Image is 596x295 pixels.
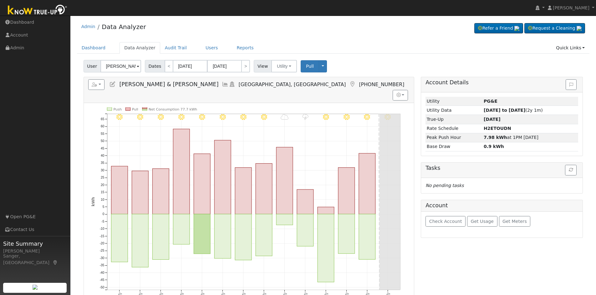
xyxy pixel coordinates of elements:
[101,154,104,157] text: 40
[101,125,104,128] text: 60
[484,144,504,149] strong: 0.9 kWh
[84,60,101,72] span: User
[3,239,67,248] span: Site Summary
[173,214,190,244] rect: onclick=""
[199,114,205,120] i: 9/14 - Clear
[235,214,252,260] rect: onclick=""
[132,171,148,214] rect: onclick=""
[99,278,104,282] text: -45
[220,114,226,120] i: 9/15 - Clear
[318,214,334,282] rect: onclick=""
[276,214,293,225] rect: onclick=""
[364,114,370,120] i: 9/22 - Clear
[566,79,577,90] button: Issue History
[101,132,104,135] text: 55
[297,214,313,246] rect: onclick=""
[551,42,589,54] a: Quick Links
[514,26,519,31] img: retrieve
[483,133,578,142] td: at 1PM [DATE]
[349,81,356,87] a: Map
[77,42,110,54] a: Dashboard
[471,219,494,224] span: Get Usage
[301,60,319,72] button: Pull
[240,114,247,120] i: 9/16 - Clear
[113,107,122,111] text: Push
[132,214,148,267] rect: onclick=""
[132,107,138,111] text: Pull
[359,214,375,259] rect: onclick=""
[302,114,308,120] i: 9/19 - Thunderstorms
[99,263,104,267] text: -35
[91,197,95,206] text: kWh
[137,114,143,120] i: 9/11 - Clear
[271,60,297,72] button: Utility
[484,117,501,122] strong: [DATE]
[165,60,173,72] a: <
[152,214,169,260] rect: onclick=""
[484,108,525,113] strong: [DATE] to [DATE]
[256,164,272,214] rect: onclick=""
[484,135,507,140] strong: 7.98 kWh
[149,107,197,111] text: Net Consumption 77.7 kWh
[102,205,104,209] text: 5
[109,81,116,87] a: Edit User (9121)
[201,42,223,54] a: Users
[425,79,578,86] h5: Account Details
[425,216,466,227] button: Check Account
[553,5,589,10] span: [PERSON_NAME]
[101,220,104,223] text: -5
[281,114,288,120] i: 9/18 - Cloudy
[425,124,482,133] td: Rate Schedule
[102,23,146,31] a: Data Analyzer
[577,26,582,31] img: retrieve
[467,216,497,227] button: Get Usage
[524,23,585,34] a: Request a Cleaning
[101,183,104,187] text: 20
[425,142,482,151] td: Base Draw
[33,285,38,290] img: retrieve
[99,242,104,245] text: -20
[152,169,169,214] rect: onclick=""
[173,129,190,214] rect: onclick=""
[425,183,464,188] i: No pending tasks
[425,133,482,142] td: Peak Push Hour
[338,214,355,254] rect: onclick=""
[3,253,67,266] div: Sanger, [GEOGRAPHIC_DATA]
[502,219,527,224] span: Get Meters
[100,60,141,72] input: Select a User
[343,114,349,120] i: 9/21 - Clear
[222,81,229,87] a: Multi-Series Graph
[111,214,128,262] rect: onclick=""
[474,23,523,34] a: Refer a Friend
[565,165,577,175] button: Refresh
[241,60,250,72] a: >
[101,161,104,165] text: 35
[101,190,104,194] text: 15
[99,256,104,260] text: -30
[116,114,123,120] i: 9/10 - MostlyClear
[101,198,104,201] text: 10
[102,212,104,216] text: 0
[484,126,511,131] strong: S
[53,260,58,265] a: Map
[120,42,160,54] a: Data Analyzer
[261,114,267,120] i: 9/17 - Clear
[5,3,70,17] img: Know True-Up
[101,176,104,179] text: 25
[306,64,314,69] span: Pull
[235,168,252,214] rect: onclick=""
[99,286,104,289] text: -50
[297,189,313,214] rect: onclick=""
[119,81,218,87] span: [PERSON_NAME] & [PERSON_NAME]
[499,216,531,227] button: Get Meters
[323,114,329,120] i: 9/20 - Clear
[101,146,104,150] text: 45
[99,249,104,252] text: -25
[194,154,210,214] rect: onclick=""
[3,248,67,254] div: [PERSON_NAME]
[99,227,104,230] text: -10
[81,24,95,29] a: Admin
[214,140,231,214] rect: onclick=""
[214,214,231,258] rect: onclick=""
[254,60,272,72] span: View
